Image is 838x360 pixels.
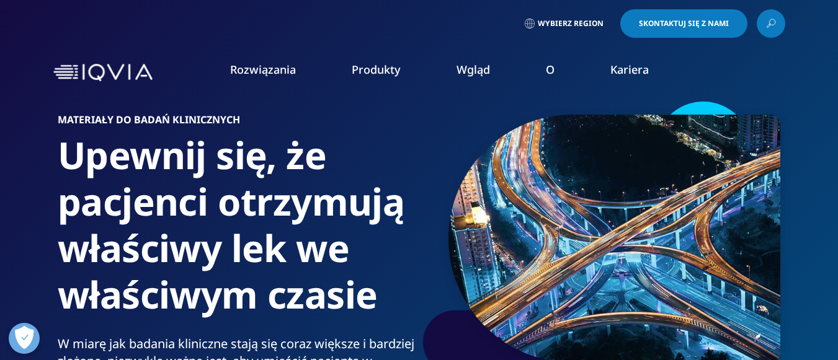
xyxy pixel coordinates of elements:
a: Kariera [610,62,649,77]
nav: Podstawowy [158,43,785,102]
font: Skontaktuj się z nami [639,18,729,29]
font: Materiały do ​​badań klinicznych [58,113,240,126]
a: Wgląd [457,62,490,77]
img: IQVIA Firma zajmująca się technologiami informacyjnymi w ochronie zdrowia i badaniami klinicznymi... [53,64,153,82]
a: Rozwiązania [230,62,296,77]
a: Produkty [352,62,401,77]
button: Otwórz Preferencje [9,323,40,354]
a: O [546,62,555,77]
a: Skontaktuj się z nami [620,9,747,38]
font: Upewnij się, że pacjenci otrzymują właściwy lek we właściwym czasie [58,130,404,320]
font: Wybierz region [538,18,604,29]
